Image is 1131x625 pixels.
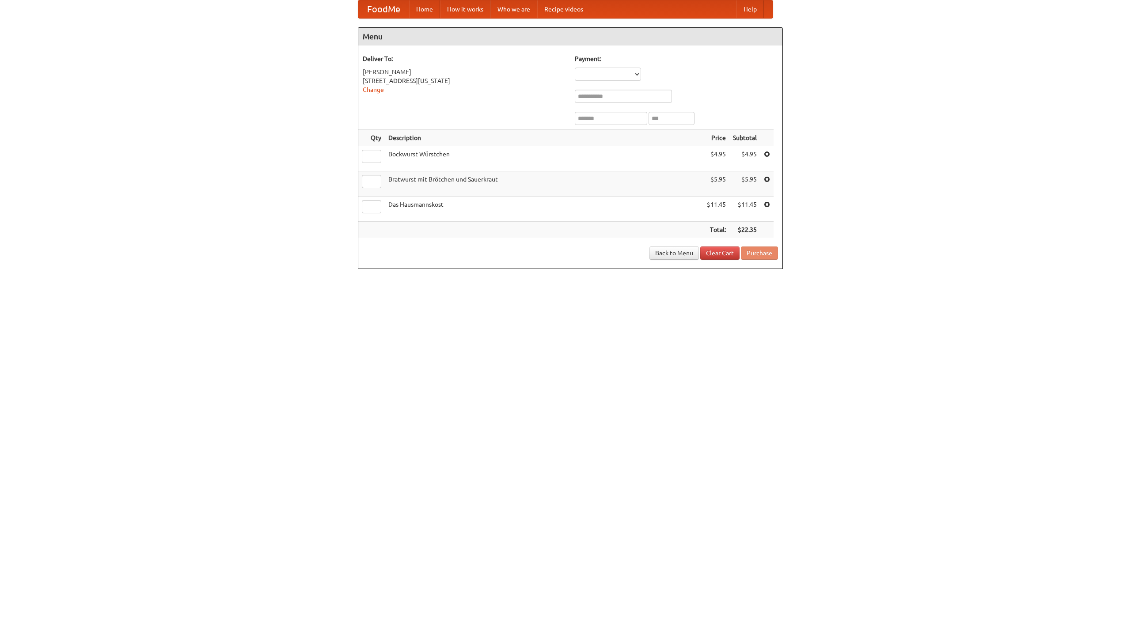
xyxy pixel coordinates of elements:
[729,146,760,171] td: $4.95
[703,171,729,197] td: $5.95
[440,0,490,18] a: How it works
[358,28,782,45] h4: Menu
[703,130,729,146] th: Price
[649,246,699,260] a: Back to Menu
[729,130,760,146] th: Subtotal
[363,68,566,76] div: [PERSON_NAME]
[575,54,778,63] h5: Payment:
[729,197,760,222] td: $11.45
[490,0,537,18] a: Who we are
[703,197,729,222] td: $11.45
[385,171,703,197] td: Bratwurst mit Brötchen und Sauerkraut
[385,197,703,222] td: Das Hausmannskost
[703,222,729,238] th: Total:
[700,246,740,260] a: Clear Cart
[358,130,385,146] th: Qty
[358,0,409,18] a: FoodMe
[729,222,760,238] th: $22.35
[537,0,590,18] a: Recipe videos
[729,171,760,197] td: $5.95
[363,86,384,93] a: Change
[741,246,778,260] button: Purchase
[385,130,703,146] th: Description
[363,54,566,63] h5: Deliver To:
[363,76,566,85] div: [STREET_ADDRESS][US_STATE]
[736,0,764,18] a: Help
[409,0,440,18] a: Home
[703,146,729,171] td: $4.95
[385,146,703,171] td: Bockwurst Würstchen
